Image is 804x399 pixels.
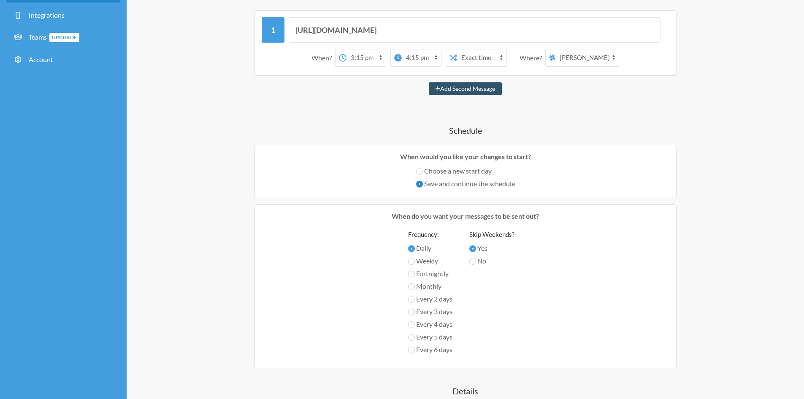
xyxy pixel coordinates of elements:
[408,332,452,342] label: Every 5 days
[469,258,476,265] input: No
[289,17,661,43] input: Message
[6,6,120,24] a: Integrations
[469,243,514,253] label: Yes
[416,179,515,189] label: Save and continue the schedule
[469,230,514,239] label: Skip Weekends?
[416,168,423,175] input: Choose a new start day
[408,319,452,329] label: Every 4 days
[416,166,515,176] label: Choose a new start day
[408,271,415,277] input: Fortnightly
[408,294,452,304] label: Every 2 days
[469,256,514,266] label: No
[261,152,670,162] p: When would you like your changes to start?
[49,33,79,42] span: Upgrade
[212,125,719,136] h4: Schedule
[408,307,452,317] label: Every 3 days
[469,245,476,252] input: Yes
[29,11,65,19] span: Integrations
[408,243,452,253] label: Daily
[311,49,335,67] div: When?
[408,296,415,303] input: Every 2 days
[429,82,502,95] button: Add Second Message
[408,345,452,355] label: Every 6 days
[6,28,120,47] a: TeamsUpgrade
[408,230,452,239] label: Frequency:
[408,245,415,252] input: Daily
[408,321,415,328] input: Every 4 days
[212,385,719,397] h4: Details
[408,309,415,315] input: Every 3 days
[416,181,423,187] input: Save and continue the schedule
[408,283,415,290] input: Monthly
[408,258,415,265] input: Weekly
[520,49,545,67] div: Where?
[408,281,452,291] label: Monthly
[408,347,415,353] input: Every 6 days
[408,269,452,279] label: Fortnightly
[29,55,53,63] span: Account
[6,50,120,69] a: Account
[261,211,670,221] p: When do you want your messages to be sent out?
[408,334,415,341] input: Every 5 days
[408,256,452,266] label: Weekly
[29,33,79,41] span: Teams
